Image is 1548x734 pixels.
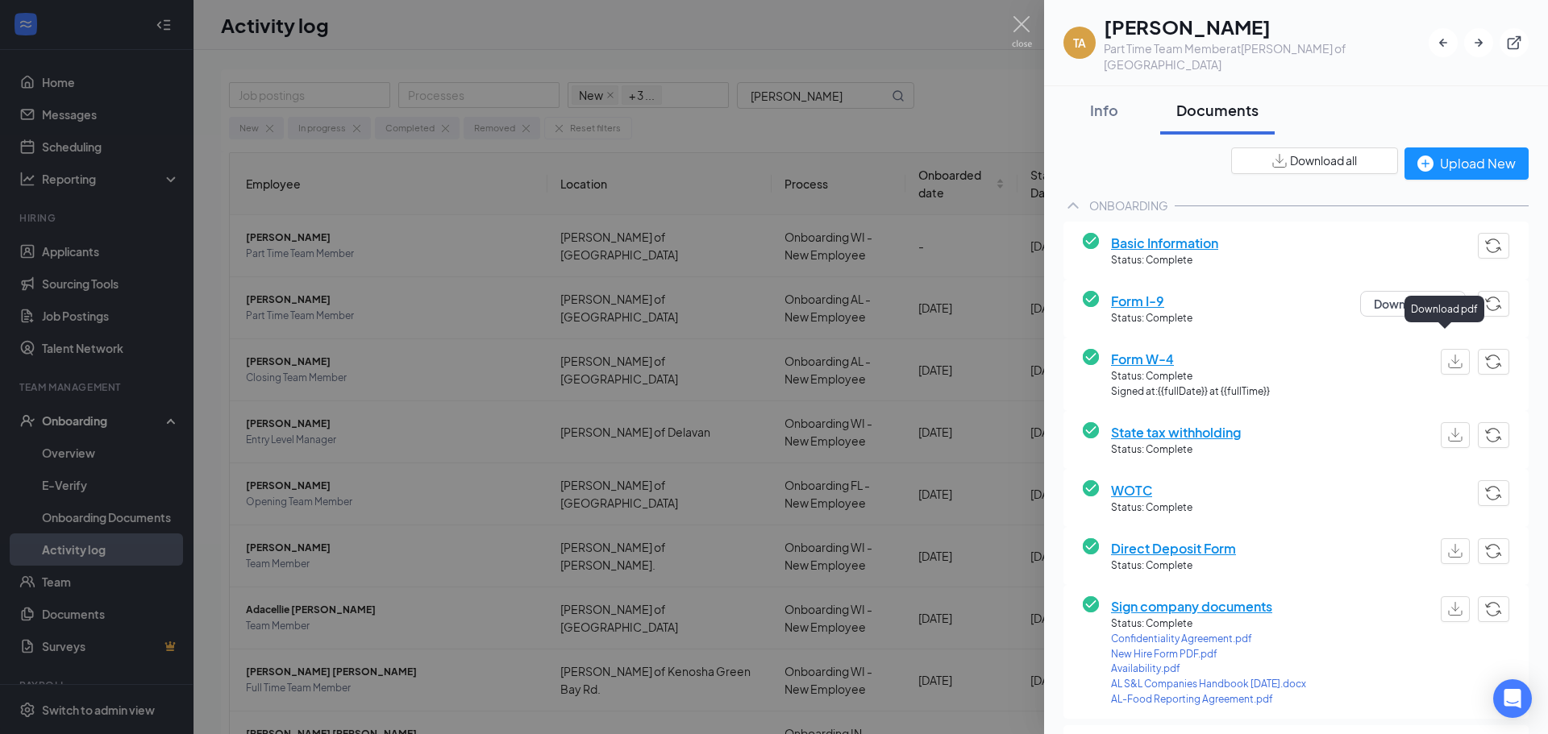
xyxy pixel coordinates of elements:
svg: ChevronUp [1063,196,1083,215]
button: Download PDF [1360,291,1466,317]
span: Status: Complete [1111,253,1218,268]
div: Documents [1176,100,1259,120]
button: Download all [1231,147,1398,174]
div: Part Time Team Member at [PERSON_NAME] of [GEOGRAPHIC_DATA] [1104,40,1429,73]
span: State tax withholding [1111,422,1241,442]
a: AL S&L Companies Handbook [DATE].docx [1111,677,1306,692]
div: TA [1073,35,1086,51]
a: New Hire Form PDF.pdf [1111,647,1306,662]
span: Sign company documents [1111,596,1306,616]
span: Direct Deposit Form [1111,538,1236,558]
div: Info [1080,100,1128,120]
svg: ArrowRight [1471,35,1487,51]
span: Status: Complete [1111,442,1241,458]
svg: ExternalLink [1506,35,1522,51]
span: Form I-9 [1111,291,1192,311]
button: ArrowRight [1464,28,1493,57]
span: Status: Complete [1111,616,1306,632]
a: Confidentiality Agreement.pdf [1111,632,1306,647]
span: Form W-4 [1111,349,1270,369]
h1: [PERSON_NAME] [1104,13,1429,40]
button: ExternalLink [1500,28,1529,57]
span: Download all [1290,152,1357,169]
div: Download pdf [1404,296,1484,322]
svg: ArrowLeftNew [1435,35,1451,51]
span: Status: Complete [1111,500,1192,516]
button: ArrowLeftNew [1429,28,1458,57]
button: Upload New [1404,147,1529,180]
a: Availability.pdf [1111,661,1306,677]
div: ONBOARDING [1089,197,1168,214]
span: WOTC [1111,480,1192,500]
span: Signed at: {{fullDate}} at {{fullTime}} [1111,384,1270,400]
span: Status: Complete [1111,558,1236,574]
a: AL-Food Reporting Agreement.pdf [1111,692,1306,707]
div: Open Intercom Messenger [1493,679,1532,718]
span: Status: Complete [1111,311,1192,326]
div: Upload New [1417,153,1516,173]
span: Basic Information [1111,233,1218,253]
span: Status: Complete [1111,369,1270,384]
